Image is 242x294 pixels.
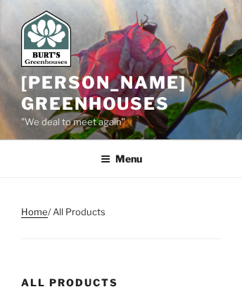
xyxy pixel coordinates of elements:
[21,72,186,114] a: [PERSON_NAME] Greenhouses
[21,276,221,290] h1: All Products
[91,141,152,176] button: Menu
[21,206,48,217] a: Home
[21,11,71,67] img: Burt's Greenhouses
[21,115,221,130] p: "We deal to meet again"
[21,205,221,239] nav: Breadcrumb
